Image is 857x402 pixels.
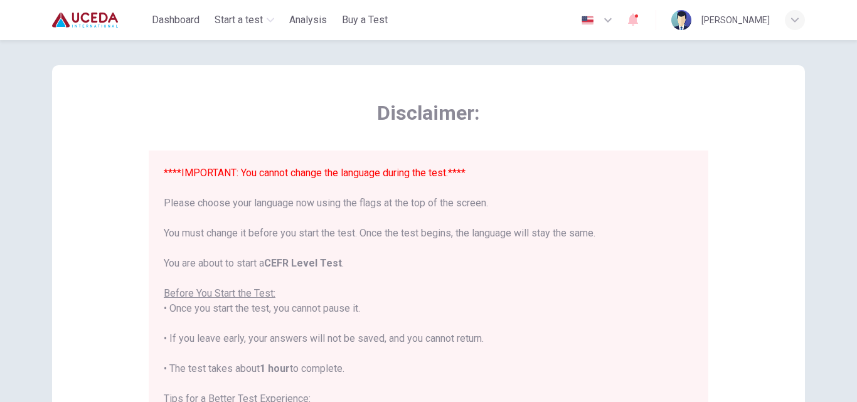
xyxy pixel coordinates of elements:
img: en [580,16,595,25]
div: [PERSON_NAME] [701,13,770,28]
button: Buy a Test [337,9,393,31]
button: Analysis [284,9,332,31]
button: Dashboard [147,9,205,31]
img: Uceda logo [52,8,118,33]
span: Dashboard [152,13,200,28]
font: ****IMPORTANT: You cannot change the language during the test.**** [164,167,466,179]
span: Buy a Test [342,13,388,28]
a: Uceda logo [52,8,147,33]
span: Disclaimer: [149,100,708,125]
b: CEFR Level Test [264,257,342,269]
span: Start a test [215,13,263,28]
img: Profile picture [671,10,691,30]
span: Analysis [289,13,327,28]
u: Before You Start the Test: [164,287,275,299]
button: Start a test [210,9,279,31]
b: 1 hour [260,362,290,374]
